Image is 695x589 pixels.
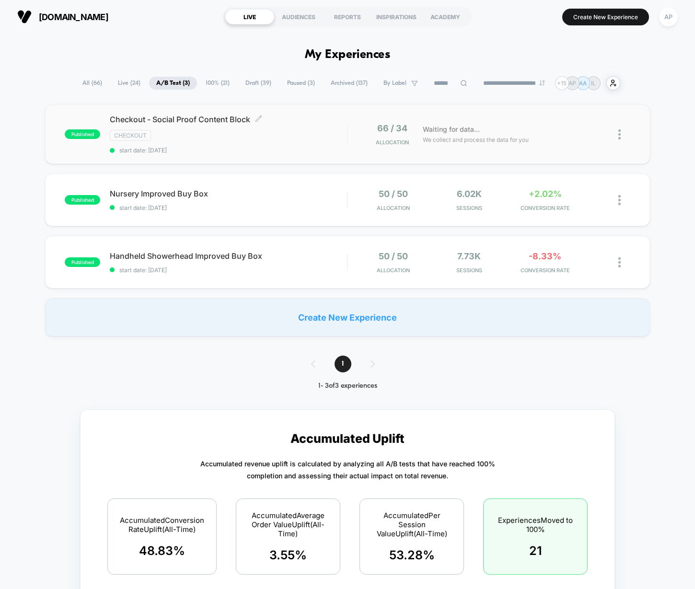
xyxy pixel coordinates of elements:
[248,511,328,538] span: Accumulated Average Order Value Uplift (All-Time)
[377,123,407,133] span: 66 / 34
[65,195,100,205] span: published
[579,80,587,87] p: AA
[65,257,100,267] span: published
[323,9,372,24] div: REPORTS
[529,251,561,261] span: -8.33%
[618,195,621,205] img: close
[376,139,409,146] span: Allocation
[39,12,108,22] span: [DOMAIN_NAME]
[433,267,505,274] span: Sessions
[225,9,274,24] div: LIVE
[335,356,351,372] span: 1
[656,7,681,27] button: AP
[110,147,347,154] span: start date: [DATE]
[421,9,470,24] div: ACADEMY
[562,9,649,25] button: Create New Experience
[457,189,482,199] span: 6.02k
[301,382,394,390] div: 1 - 3 of 3 experiences
[433,205,505,211] span: Sessions
[238,77,278,90] span: Draft ( 39 )
[510,267,581,274] span: CONVERSION RATE
[383,80,406,87] span: By Label
[377,205,410,211] span: Allocation
[539,80,545,86] img: end
[110,115,347,124] span: Checkout - Social Proof Content Block
[75,77,109,90] span: All ( 66 )
[111,77,148,90] span: Live ( 24 )
[149,77,197,90] span: A/B Test ( 3 )
[110,204,347,211] span: start date: [DATE]
[618,257,621,267] img: close
[110,130,151,141] span: CHECKOUT
[274,9,323,24] div: AUDIENCES
[110,189,347,198] span: Nursery Improved Buy Box
[120,516,204,534] span: Accumulated Conversion Rate Uplift (All-Time)
[591,80,596,87] p: IL
[65,129,100,139] span: published
[659,8,678,26] div: AP
[372,9,421,24] div: INSPIRATIONS
[568,80,576,87] p: AP
[305,48,391,62] h1: My Experiences
[139,543,185,558] span: 48.83 %
[45,298,650,336] div: Create New Experience
[17,10,32,24] img: Visually logo
[423,135,529,144] span: We collect and process the data for you
[110,251,347,261] span: Handheld Showerhead Improved Buy Box
[269,548,307,562] span: 3.55 %
[377,267,410,274] span: Allocation
[389,548,435,562] span: 53.28 %
[423,124,480,135] span: Waiting for data...
[529,543,542,558] span: 21
[457,251,481,261] span: 7.73k
[110,266,347,274] span: start date: [DATE]
[14,9,111,24] button: [DOMAIN_NAME]
[372,511,452,538] span: Accumulated Per Session Value Uplift (All-Time)
[198,77,237,90] span: 100% ( 21 )
[529,189,562,199] span: +2.02%
[379,189,408,199] span: 50 / 50
[555,76,569,90] div: + 15
[496,516,575,534] span: Experiences Moved to 100%
[324,77,375,90] span: Archived ( 137 )
[618,129,621,139] img: close
[290,431,405,446] p: Accumulated Uplift
[379,251,408,261] span: 50 / 50
[200,458,495,482] p: Accumulated revenue uplift is calculated by analyzing all A/B tests that have reached 100% comple...
[280,77,322,90] span: Paused ( 3 )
